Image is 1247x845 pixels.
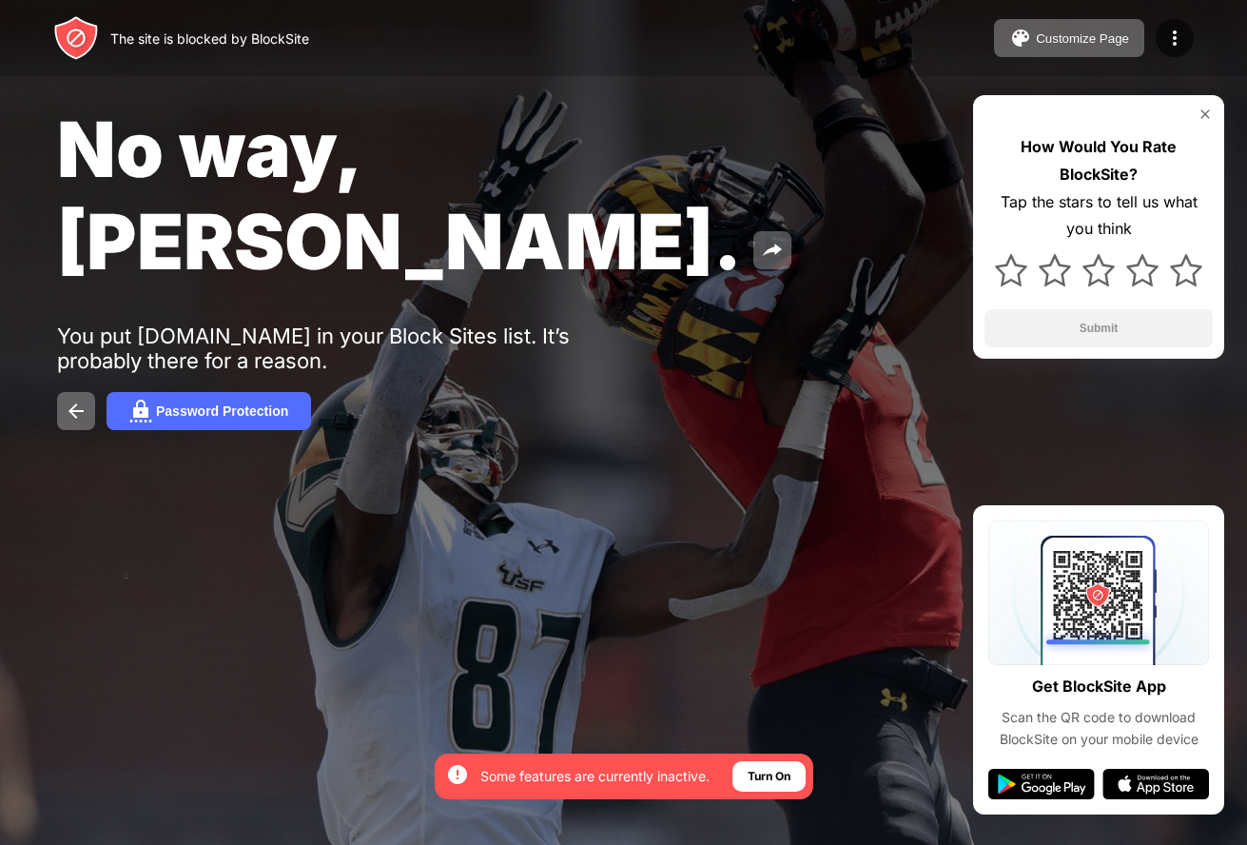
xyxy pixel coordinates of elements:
img: menu-icon.svg [1163,27,1186,49]
span: No way, [PERSON_NAME]. [57,103,742,287]
div: Scan the QR code to download BlockSite on your mobile device [988,707,1209,750]
img: qrcode.svg [988,521,1209,665]
img: share.svg [761,239,784,262]
button: Customize Page [994,19,1144,57]
div: You put [DOMAIN_NAME] in your Block Sites list. It’s probably there for a reason. [57,324,645,373]
img: rate-us-close.svg [1198,107,1213,122]
img: google-play.svg [988,769,1095,799]
div: Password Protection [156,403,288,419]
img: star.svg [1126,254,1159,286]
img: star.svg [995,254,1027,286]
div: Tap the stars to tell us what you think [984,188,1213,244]
div: Some features are currently inactive. [480,767,710,786]
div: The site is blocked by BlockSite [110,30,309,47]
img: star.svg [1170,254,1202,286]
img: app-store.svg [1102,769,1209,799]
img: pallet.svg [1009,27,1032,49]
button: Submit [984,309,1213,347]
img: back.svg [65,400,88,422]
img: star.svg [1039,254,1071,286]
img: password.svg [129,400,152,422]
div: Turn On [748,767,790,786]
img: star.svg [1082,254,1115,286]
img: header-logo.svg [53,15,99,61]
img: error-circle-white.svg [446,763,469,786]
button: Password Protection [107,392,311,430]
div: Customize Page [1036,31,1129,46]
div: How Would You Rate BlockSite? [984,133,1213,188]
div: Get BlockSite App [1032,673,1166,700]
